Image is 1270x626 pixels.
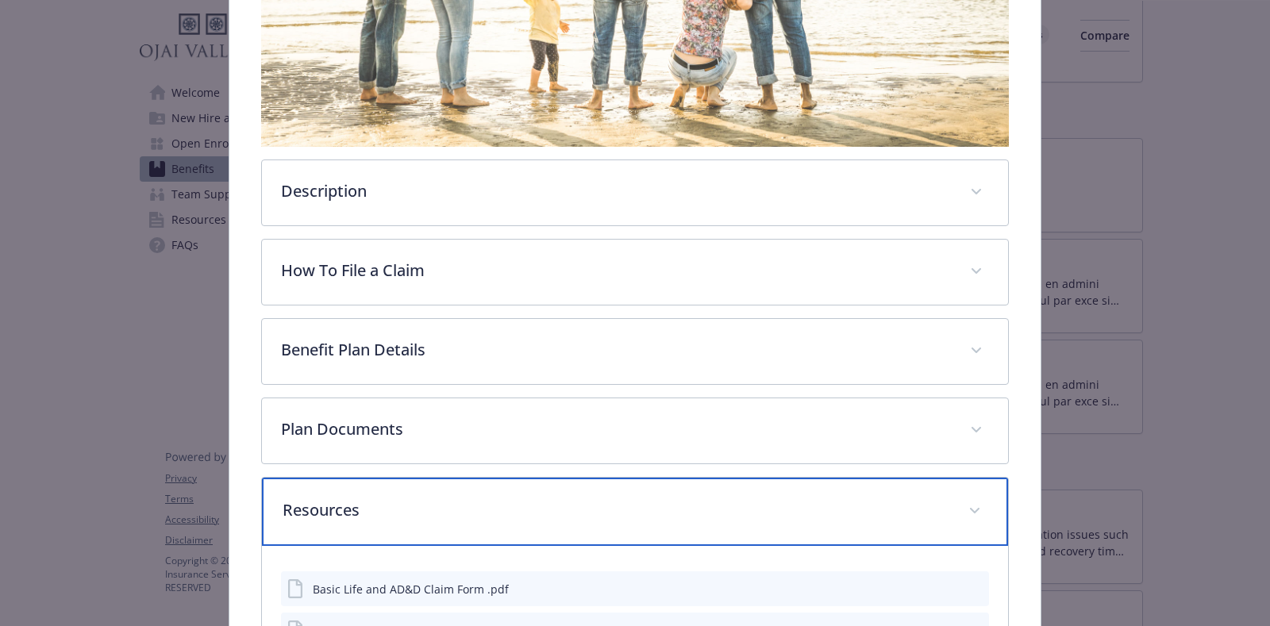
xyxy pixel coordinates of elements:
[262,319,1008,384] div: Benefit Plan Details
[262,160,1008,225] div: Description
[262,478,1008,546] div: Resources
[281,338,951,362] p: Benefit Plan Details
[313,581,509,597] div: Basic Life and AD&D Claim Form .pdf
[281,259,951,282] p: How To File a Claim
[943,581,956,597] button: download file
[281,179,951,203] p: Description
[262,398,1008,463] div: Plan Documents
[262,240,1008,305] div: How To File a Claim
[281,417,951,441] p: Plan Documents
[283,498,949,522] p: Resources
[968,581,983,597] button: preview file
